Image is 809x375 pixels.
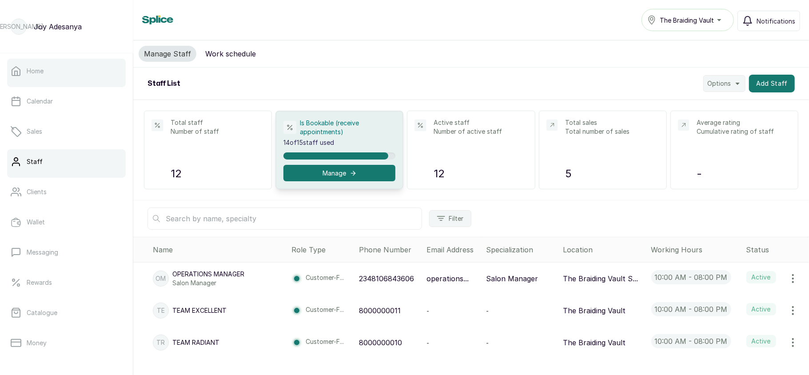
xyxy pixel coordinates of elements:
p: Cumulative rating of staff [697,127,791,136]
p: Active staff [434,118,528,127]
a: Money [7,331,126,355]
p: The Braiding Vault [563,337,626,348]
span: - [426,307,429,315]
h2: Staff List [147,78,180,89]
p: Salon Manager [172,279,244,287]
p: 10:00 am - 08:00 pm [651,334,731,348]
button: Add Staff [749,75,795,92]
p: Average rating [697,118,791,127]
p: TR [157,338,165,347]
div: Working Hours [651,244,739,255]
p: Rewards [27,278,52,287]
span: Options [707,79,731,88]
div: Specialization [486,244,556,255]
a: Home [7,59,126,84]
span: Filter [449,214,464,223]
button: Options [703,75,745,92]
p: Customer-F... [306,305,344,316]
span: - [426,339,429,347]
div: Role Type [291,244,352,255]
p: Operations Manager [172,270,244,279]
div: Status [746,244,805,255]
p: Is Bookable (receive appointments) [300,119,395,136]
p: Wallet [27,218,45,227]
p: Calendar [27,97,53,106]
p: 8000000011 [359,305,401,316]
p: Team Radiant [172,338,219,347]
span: - [486,339,489,347]
span: - [486,307,489,315]
div: Email Address [426,244,478,255]
p: Salon Manager [486,273,538,284]
a: Staff [7,149,126,174]
button: The Braiding Vault [642,9,734,31]
p: Clients [27,187,47,196]
p: Customer-F... [306,337,344,348]
button: Manage Staff [139,46,196,62]
div: Name [153,244,284,255]
p: The Braiding Vault [563,305,626,316]
a: Clients [7,180,126,204]
div: Phone Number [359,244,420,255]
p: operations... [426,273,469,284]
p: Catalogue [27,308,57,317]
a: Messaging [7,240,126,265]
p: Team Excellent [172,306,227,315]
button: Manage [283,165,395,181]
span: Notifications [757,16,795,26]
input: Search by name, specialty [147,207,422,230]
p: - [697,166,791,182]
p: OM [156,274,166,283]
p: 8000000010 [359,337,402,348]
p: Number of staff [171,127,265,136]
button: Filter [429,210,471,227]
p: 10:00 am - 08:00 pm [651,270,731,284]
p: Total staff [171,118,265,127]
p: Joy Adesanya [34,21,82,32]
p: Sales [27,127,42,136]
p: 12 [171,166,265,182]
p: 2348106843606 [359,273,414,284]
p: Staff [27,157,43,166]
a: Calendar [7,89,126,114]
span: The Braiding Vault [660,16,714,25]
a: Rewards [7,270,126,295]
p: Total number of sales [565,127,659,136]
p: Money [27,339,47,347]
p: 14 of 15 staff used [283,138,395,147]
a: Sales [7,119,126,144]
button: Notifications [737,11,800,31]
label: Active [746,335,776,347]
p: Total sales [565,118,659,127]
p: Customer-F... [306,273,344,284]
label: Active [746,271,776,283]
p: TE [157,306,165,315]
label: Active [746,303,776,315]
p: The Braiding Vault S... [563,273,638,284]
p: Messaging [27,248,58,257]
div: Location [563,244,644,255]
a: Catalogue [7,300,126,325]
p: 12 [434,166,528,182]
button: Work schedule [200,46,261,62]
p: 10:00 am - 08:00 pm [651,302,731,316]
p: Number of active staff [434,127,528,136]
a: Wallet [7,210,126,235]
p: 5 [565,166,659,182]
p: Home [27,67,44,76]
